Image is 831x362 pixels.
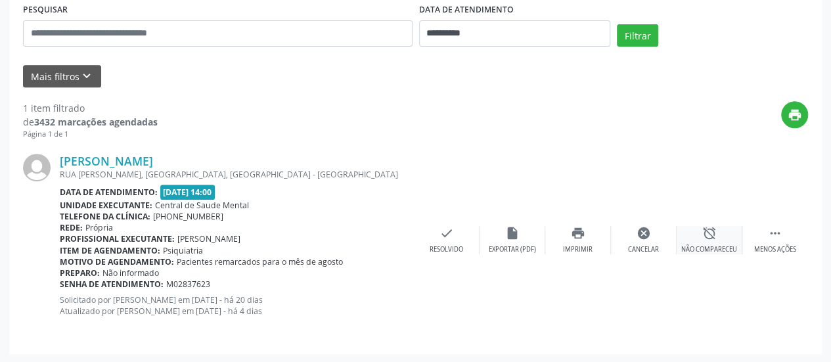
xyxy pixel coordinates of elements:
span: Central de Saude Mental [155,200,249,211]
span: M02837623 [166,279,210,290]
div: 1 item filtrado [23,101,158,115]
div: Menos ações [754,245,796,254]
b: Item de agendamento: [60,245,160,256]
div: Não compareceu [681,245,737,254]
span: [DATE] 14:00 [160,185,215,200]
span: Não informado [102,267,159,279]
div: Imprimir [563,245,593,254]
span: Pacientes remarcados para o mês de agosto [177,256,343,267]
img: img [23,154,51,181]
i: check [439,226,454,240]
i: print [788,108,802,122]
i: insert_drive_file [505,226,520,240]
b: Data de atendimento: [60,187,158,198]
b: Motivo de agendamento: [60,256,174,267]
strong: 3432 marcações agendadas [34,116,158,128]
button: Filtrar [617,24,658,47]
i: keyboard_arrow_down [79,69,94,83]
i:  [768,226,782,240]
span: Psiquiatria [163,245,203,256]
b: Preparo: [60,267,100,279]
div: Exportar (PDF) [489,245,536,254]
div: Resolvido [430,245,463,254]
span: [PERSON_NAME] [177,233,240,244]
i: alarm_off [702,226,717,240]
b: Unidade executante: [60,200,152,211]
div: Página 1 de 1 [23,129,158,140]
span: Própria [85,222,113,233]
b: Rede: [60,222,83,233]
b: Senha de atendimento: [60,279,164,290]
div: Cancelar [628,245,659,254]
div: de [23,115,158,129]
p: Solicitado por [PERSON_NAME] em [DATE] - há 20 dias Atualizado por [PERSON_NAME] em [DATE] - há 4... [60,294,414,317]
i: print [571,226,585,240]
span: [PHONE_NUMBER] [153,211,223,222]
b: Profissional executante: [60,233,175,244]
button: Mais filtroskeyboard_arrow_down [23,65,101,88]
i: cancel [637,226,651,240]
div: RUA [PERSON_NAME], [GEOGRAPHIC_DATA], [GEOGRAPHIC_DATA] - [GEOGRAPHIC_DATA] [60,169,414,180]
a: [PERSON_NAME] [60,154,153,168]
b: Telefone da clínica: [60,211,150,222]
button: print [781,101,808,128]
